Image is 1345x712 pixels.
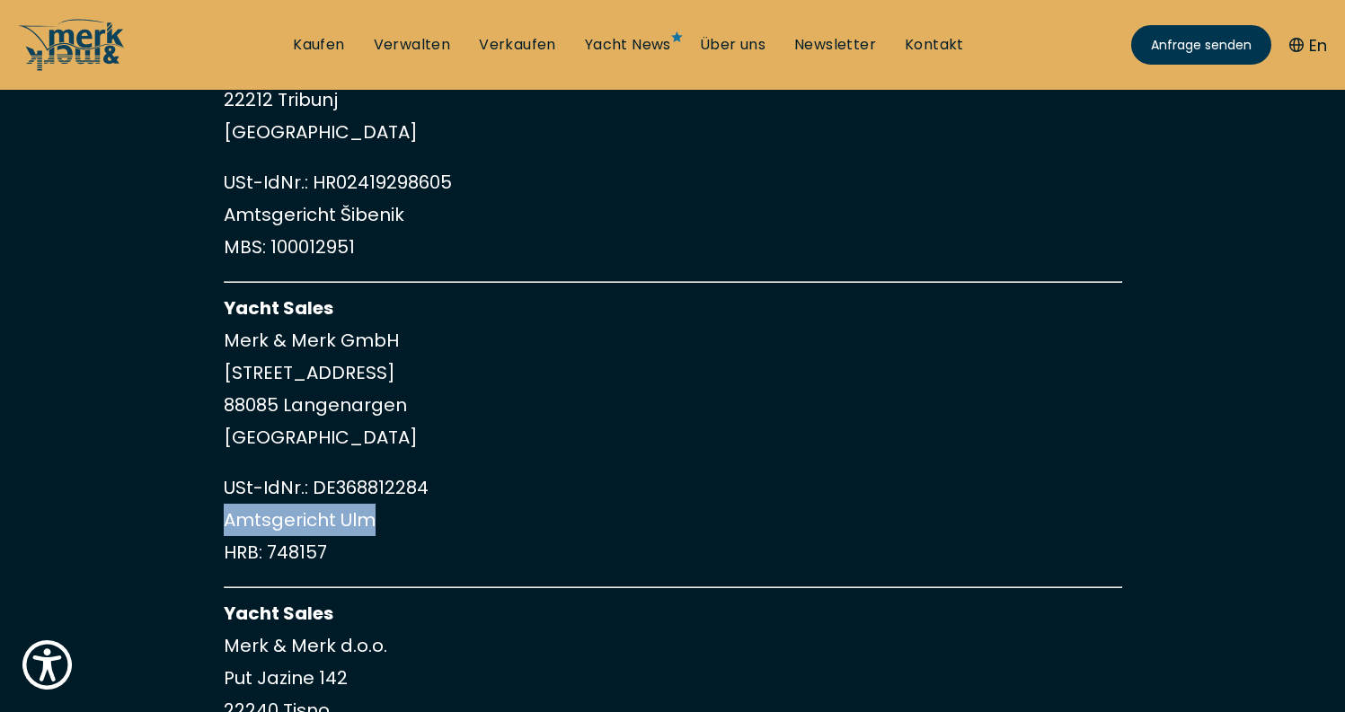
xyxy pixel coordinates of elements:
span: Anfrage senden [1151,36,1252,55]
strong: Yacht Sales [224,601,333,626]
p: USt-IdNr.: HR02419298605 Amtsgericht Šibenik MBS: 100012951 [224,166,1122,263]
strong: Yacht Sales [224,295,333,321]
a: Anfrage senden [1131,25,1271,65]
a: Kaufen [293,35,344,55]
a: Newsletter [794,35,876,55]
a: Verkaufen [479,35,556,55]
button: Show Accessibility Preferences [18,636,76,694]
a: Kontakt [905,35,964,55]
a: Über uns [700,35,765,55]
a: Verwalten [374,35,451,55]
p: Merk & Merk GmbH [STREET_ADDRESS] 88085 Langenargen [GEOGRAPHIC_DATA] [224,292,1122,453]
a: Yacht News [585,35,671,55]
p: USt-IdNr.: DE368812284 Amtsgericht Ulm HRB: 748157 [224,471,1122,568]
button: En [1289,33,1327,57]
